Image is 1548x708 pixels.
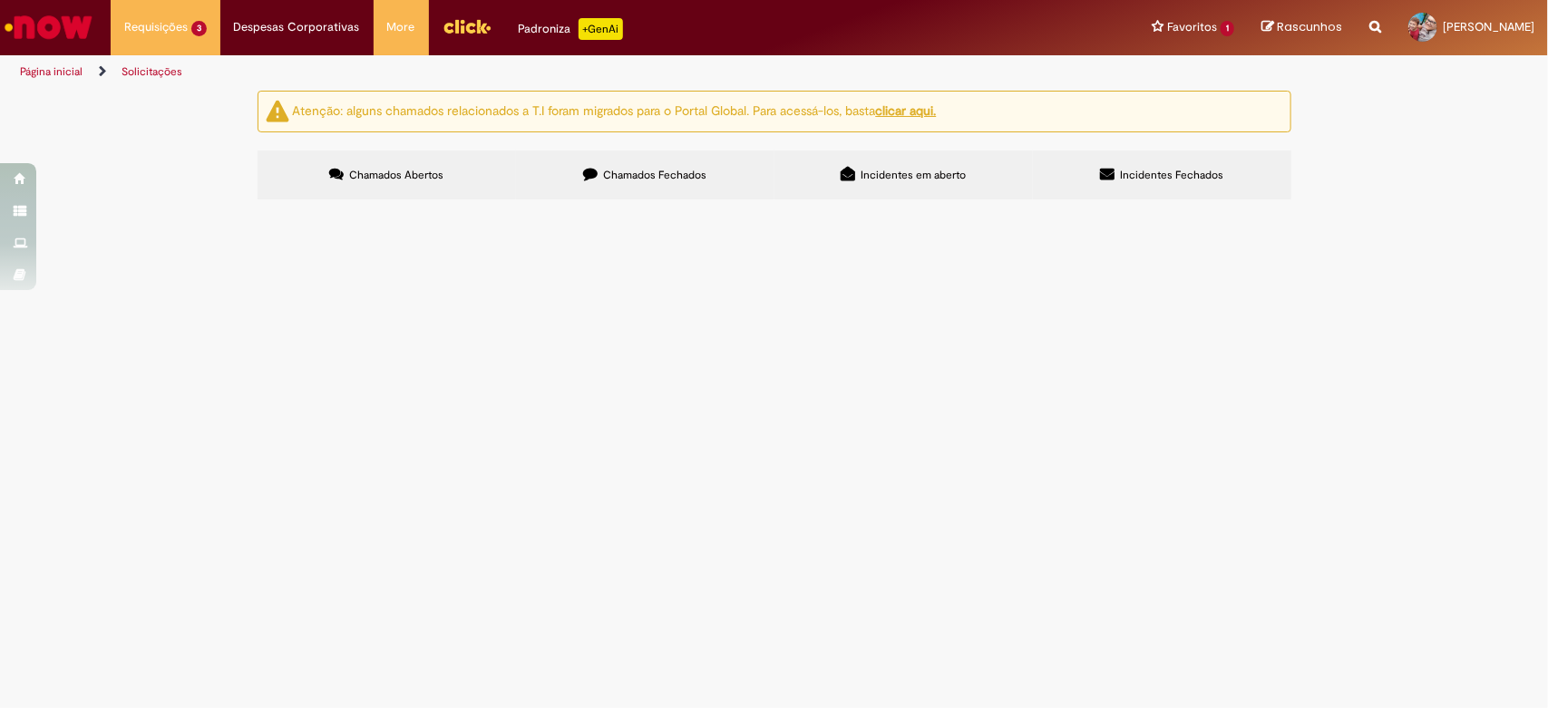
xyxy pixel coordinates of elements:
div: Padroniza [519,18,623,40]
a: clicar aqui. [876,102,937,119]
span: Chamados Abertos [349,168,443,182]
span: More [387,18,415,36]
p: +GenAi [579,18,623,40]
span: [PERSON_NAME] [1443,19,1534,34]
span: 1 [1221,21,1234,36]
img: ServiceNow [2,9,95,45]
span: Incidentes em aberto [861,168,966,182]
span: 3 [191,21,207,36]
ul: Trilhas de página [14,55,1018,89]
span: Rascunhos [1277,18,1342,35]
img: click_logo_yellow_360x200.png [443,13,492,40]
a: Solicitações [122,64,182,79]
ng-bind-html: Atenção: alguns chamados relacionados a T.I foram migrados para o Portal Global. Para acessá-los,... [293,102,937,119]
span: Incidentes Fechados [1120,168,1223,182]
span: Chamados Fechados [603,168,706,182]
a: Rascunhos [1261,19,1342,36]
a: Página inicial [20,64,83,79]
span: Favoritos [1167,18,1217,36]
span: Despesas Corporativas [234,18,360,36]
span: Requisições [124,18,188,36]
